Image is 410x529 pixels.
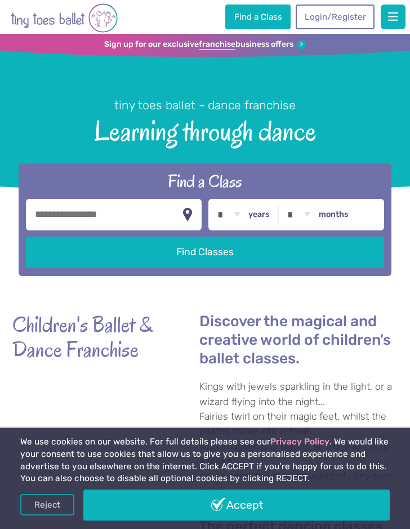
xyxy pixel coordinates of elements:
[11,2,118,34] img: tiny toes ballet
[248,210,270,220] label: years
[12,312,170,362] strong: Children's Ballet & Dance Franchise
[20,494,74,515] a: Reject
[104,39,306,50] a: Sign up for our exclusivefranchisebusiness offers
[83,490,390,521] a: Accept
[319,210,349,220] label: months
[296,5,375,29] a: Login/Register
[26,237,385,268] button: Find Classes
[15,114,396,147] span: Learning through dance
[20,436,390,484] p: We use cookies on our website. For full details please see our . We would like your consent to us...
[199,39,235,50] strong: franchise
[225,5,291,29] a: Find a Class
[114,98,296,112] small: tiny toes ballet - dance franchise
[199,379,398,498] p: Kings with jewels sparkling in the light, or a wizard flying into the night... Fairies twirl on t...
[26,170,385,193] h2: Find a Class
[270,437,329,447] a: Privacy Policy
[199,312,398,368] h2: Discover the magical and creative world of children's ballet classes.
